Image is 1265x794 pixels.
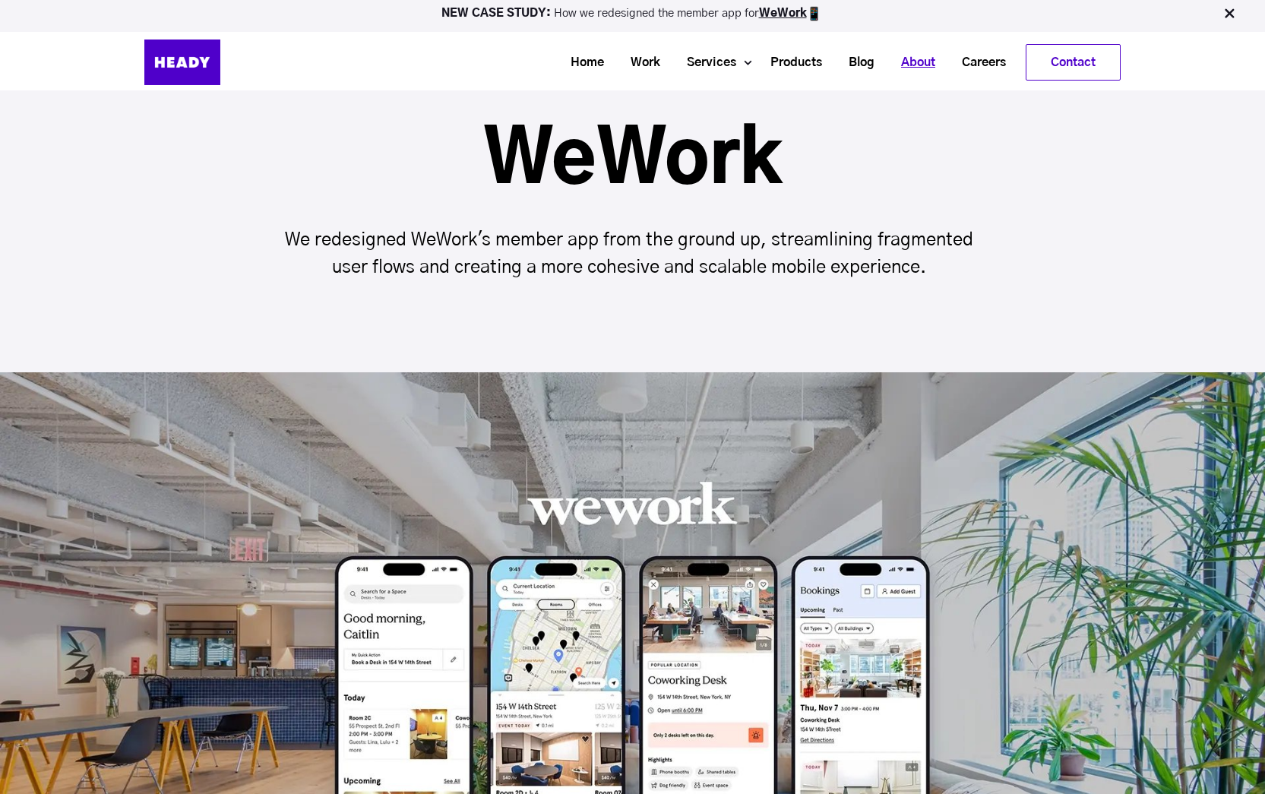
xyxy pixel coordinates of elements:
[7,6,1258,21] p: How we redesigned the member app for
[668,49,744,77] a: Services
[882,49,943,77] a: About
[943,49,1014,77] a: Careers
[258,44,1121,81] div: Navigation Menu
[1222,6,1237,21] img: Close Bar
[271,125,995,198] h1: WeWork
[807,6,822,21] img: app emoji
[759,8,807,19] a: WeWork
[612,49,668,77] a: Work
[144,40,220,85] img: Heady_Logo_Web-01 (1)
[830,49,882,77] a: Blog
[1026,45,1120,80] a: Contact
[441,8,554,19] strong: NEW CASE STUDY:
[271,226,995,281] p: We redesigned WeWork's member app from the ground up, streamlining fragmented user flows and crea...
[552,49,612,77] a: Home
[751,49,830,77] a: Products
